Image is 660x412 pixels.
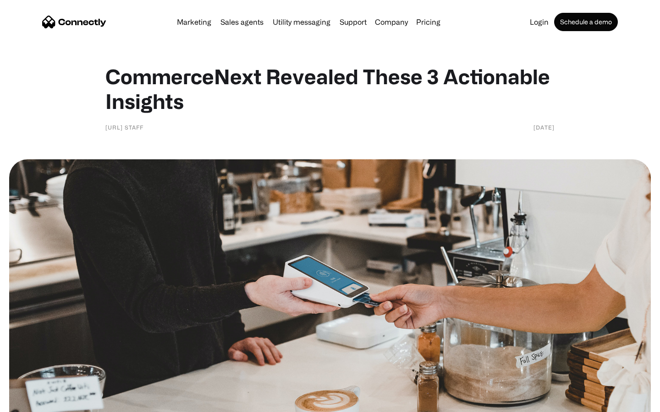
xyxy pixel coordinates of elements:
[9,396,55,409] aside: Language selected: English
[533,123,555,132] div: [DATE]
[554,13,618,31] a: Schedule a demo
[412,18,444,26] a: Pricing
[173,18,215,26] a: Marketing
[217,18,267,26] a: Sales agents
[42,15,106,29] a: home
[105,64,555,114] h1: CommerceNext Revealed These 3 Actionable Insights
[336,18,370,26] a: Support
[105,123,143,132] div: [URL] Staff
[372,16,411,28] div: Company
[269,18,334,26] a: Utility messaging
[18,396,55,409] ul: Language list
[375,16,408,28] div: Company
[526,18,552,26] a: Login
